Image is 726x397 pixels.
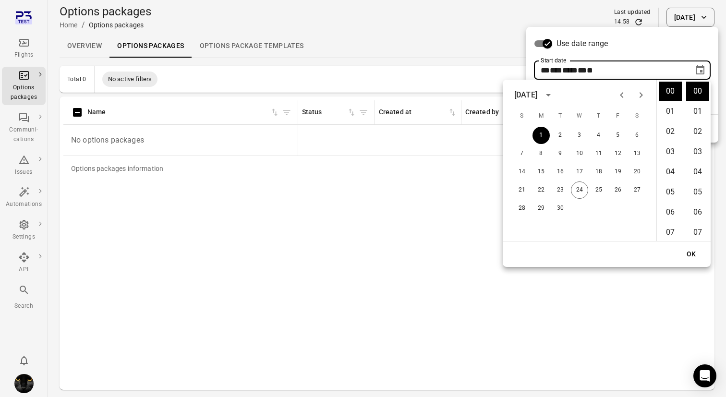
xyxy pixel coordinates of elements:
[590,145,607,162] button: 11
[686,82,709,101] li: 0 minutes
[693,364,716,387] div: Open Intercom Messenger
[659,142,682,161] li: 3 hours
[659,162,682,181] li: 4 hours
[686,102,709,121] li: 1 minutes
[571,145,588,162] button: 10
[659,102,682,121] li: 1 hours
[532,107,550,126] span: Monday
[513,163,531,180] button: 14
[557,38,608,49] span: Use date range
[552,145,569,162] button: 9
[684,80,711,241] ul: Select minutes
[552,200,569,217] button: 30
[552,163,569,180] button: 16
[612,85,631,105] button: Previous month
[686,203,709,222] li: 6 minutes
[578,67,587,74] span: Hours
[587,67,593,74] span: Minutes
[541,56,566,64] label: Start date
[676,245,707,263] button: OK
[629,181,646,199] button: 27
[686,122,709,141] li: 2 minutes
[540,87,557,103] button: calendar view is open, switch to year view
[686,142,709,161] li: 3 minutes
[590,107,607,126] span: Thursday
[532,163,550,180] button: 15
[609,145,627,162] button: 12
[690,60,710,80] button: Choose date, selected date is Sep 1, 2025
[659,203,682,222] li: 6 hours
[552,107,569,126] span: Tuesday
[552,181,569,199] button: 23
[514,89,537,101] div: [DATE]
[657,80,684,241] ul: Select hours
[686,223,709,242] li: 7 minutes
[590,181,607,199] button: 25
[541,67,550,74] span: Day
[686,162,709,181] li: 4 minutes
[629,163,646,180] button: 20
[590,163,607,180] button: 18
[552,127,569,144] button: 2
[532,200,550,217] button: 29
[562,67,578,74] span: Year
[513,107,531,126] span: Sunday
[513,145,531,162] button: 7
[631,85,651,105] button: Next month
[571,107,588,126] span: Wednesday
[659,223,682,242] li: 7 hours
[590,127,607,144] button: 4
[609,181,627,199] button: 26
[571,163,588,180] button: 17
[629,145,646,162] button: 13
[513,200,531,217] button: 28
[609,127,627,144] button: 5
[513,181,531,199] button: 21
[571,181,588,199] button: 24
[609,163,627,180] button: 19
[609,107,627,126] span: Friday
[659,122,682,141] li: 2 hours
[659,182,682,202] li: 5 hours
[571,127,588,144] button: 3
[532,127,550,144] button: 1
[659,82,682,101] li: 0 hours
[629,127,646,144] button: 6
[686,182,709,202] li: 5 minutes
[550,67,562,74] span: Month
[532,181,550,199] button: 22
[629,107,646,126] span: Saturday
[532,145,550,162] button: 8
